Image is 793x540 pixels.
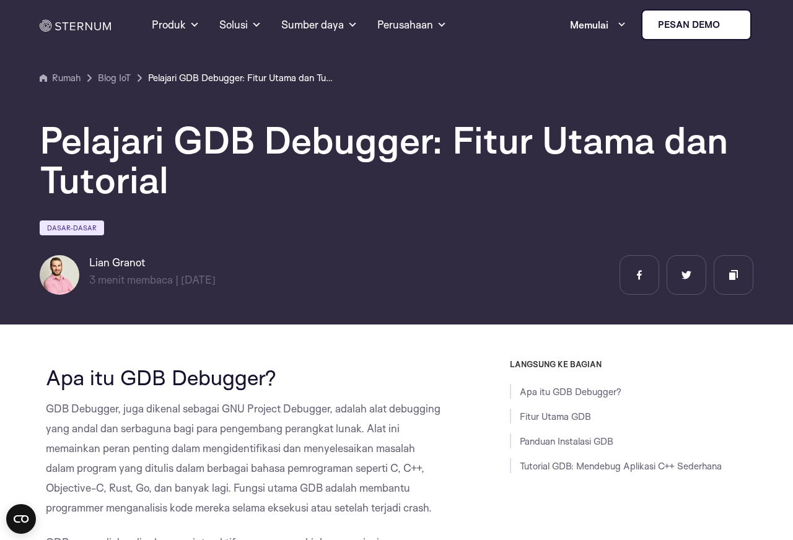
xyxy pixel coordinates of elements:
a: Pelajari GDB Debugger: Fitur Utama dan Tutorial [148,71,334,85]
span: 3 [89,273,95,286]
a: Rumah [40,71,81,85]
a: Perusahaan [377,2,447,47]
a: Sumber daya [281,2,357,47]
span: [DATE] [181,273,216,286]
h2: Apa itu GDB Debugger? [46,365,442,389]
a: Fitur Utama GDB [520,411,591,422]
a: Memulai [570,12,626,37]
a: Blog IoT [98,71,131,85]
span: menit membaca | [89,273,178,286]
button: Open CMP widget [6,504,36,534]
a: Solusi [219,2,261,47]
a: Panduan Instalasi GDB [520,435,613,447]
a: Pesan demo [641,9,751,40]
h6: Lian Granot [89,255,216,270]
a: Dasar-dasar [40,220,104,235]
h3: LANGSUNG KE BAGIAN [510,359,753,369]
a: Tutorial GDB: Mendebug Aplikasi C++ Sederhana [520,460,722,472]
img: Lian Granot [40,255,79,295]
p: GDB Debugger, juga dikenal sebagai GNU Project Debugger, adalah alat debugging yang andal dan ser... [46,399,442,518]
img: tulang dada iot [725,20,735,30]
a: Apa itu GDB Debugger? [520,386,621,398]
h1: Pelajari GDB Debugger: Fitur Utama dan Tutorial [40,120,753,199]
a: Produk [152,2,199,47]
